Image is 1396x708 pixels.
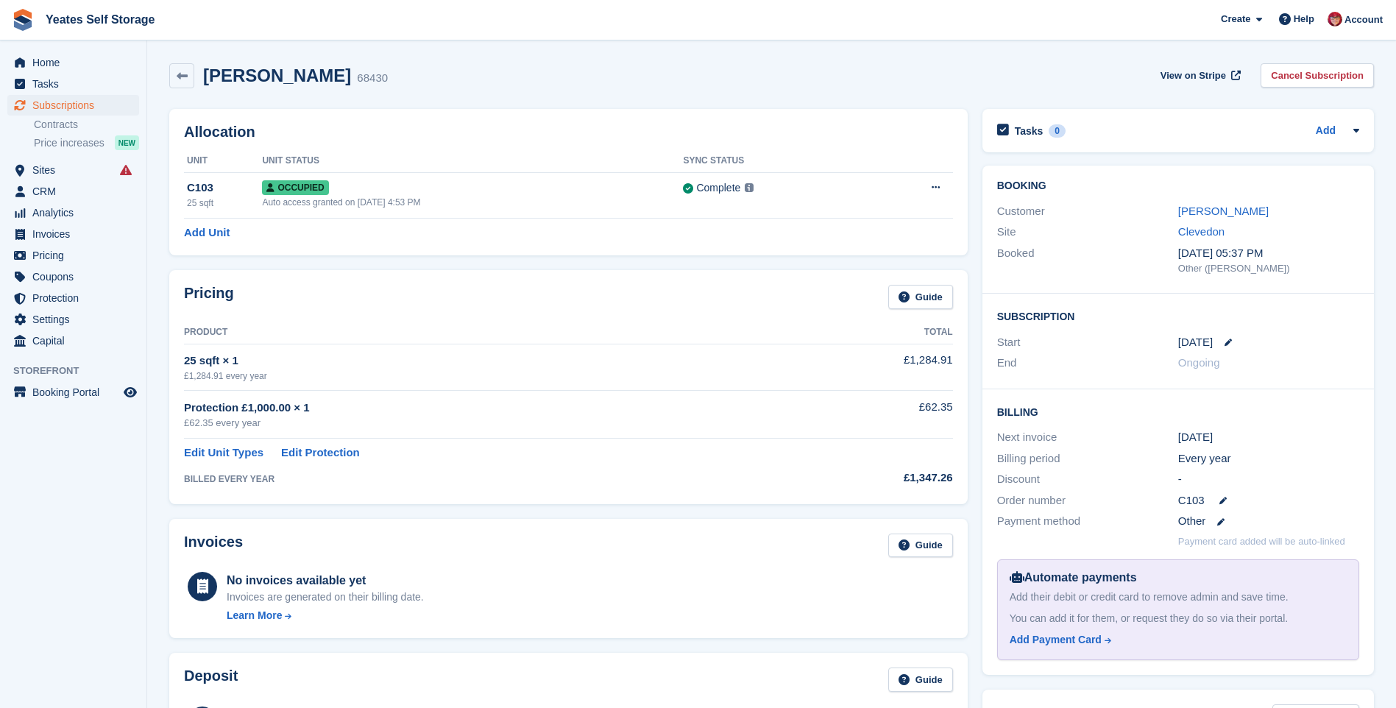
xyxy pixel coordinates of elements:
div: Invoices are generated on their billing date. [227,590,424,605]
a: menu [7,309,139,330]
a: [PERSON_NAME] [1178,205,1269,217]
span: Coupons [32,266,121,287]
div: Booked [997,245,1178,276]
a: menu [7,288,139,308]
span: Account [1344,13,1383,27]
span: Home [32,52,121,73]
img: icon-info-grey-7440780725fd019a000dd9b08b2336e03edf1995a4989e88bcd33f0948082b44.svg [745,183,754,192]
a: View on Stripe [1155,63,1244,88]
h2: Billing [997,404,1359,419]
h2: Tasks [1015,124,1044,138]
div: Discount [997,471,1178,488]
a: menu [7,382,139,403]
div: Next invoice [997,429,1178,446]
td: £1,284.91 [784,344,952,390]
a: Price increases NEW [34,135,139,151]
span: Help [1294,12,1314,26]
div: [DATE] 05:37 PM [1178,245,1359,262]
a: Guide [888,285,953,309]
span: Tasks [32,74,121,94]
a: Contracts [34,118,139,132]
div: Add their debit or credit card to remove admin and save time. [1010,590,1347,605]
a: menu [7,224,139,244]
div: Other ([PERSON_NAME]) [1178,261,1359,276]
div: No invoices available yet [227,572,424,590]
div: £1,347.26 [784,470,952,486]
a: menu [7,202,139,223]
th: Product [184,321,784,344]
h2: [PERSON_NAME] [203,66,351,85]
h2: Deposit [184,668,238,692]
a: menu [7,245,139,266]
a: Guide [888,534,953,558]
div: 25 sqft × 1 [184,353,784,369]
div: You can add it for them, or request they do so via their portal. [1010,611,1347,626]
span: Pricing [32,245,121,266]
a: Guide [888,668,953,692]
div: Learn More [227,608,282,623]
span: View on Stripe [1161,68,1226,83]
div: Other [1178,513,1359,530]
a: menu [7,330,139,351]
span: Booking Portal [32,382,121,403]
span: Price increases [34,136,104,150]
a: menu [7,266,139,287]
a: Add Unit [184,224,230,241]
span: Ongoing [1178,356,1220,369]
span: Create [1221,12,1250,26]
span: CRM [32,181,121,202]
div: 0 [1049,124,1066,138]
span: Settings [32,309,121,330]
h2: Allocation [184,124,953,141]
a: Add Payment Card [1010,632,1341,648]
img: Wendie Tanner [1328,12,1342,26]
div: 68430 [357,70,388,87]
span: Analytics [32,202,121,223]
a: Cancel Subscription [1261,63,1374,88]
span: Occupied [262,180,328,195]
h2: Booking [997,180,1359,192]
h2: Pricing [184,285,234,309]
div: Protection £1,000.00 × 1 [184,400,784,417]
a: Edit Unit Types [184,445,263,461]
div: 25 sqft [187,197,262,210]
span: Capital [32,330,121,351]
a: menu [7,52,139,73]
th: Sync Status [683,149,871,173]
i: Smart entry sync failures have occurred [120,164,132,176]
div: Start [997,334,1178,351]
div: End [997,355,1178,372]
th: Total [784,321,952,344]
a: Add [1316,123,1336,140]
div: Auto access granted on [DATE] 4:53 PM [262,196,683,209]
p: Payment card added will be auto-linked [1178,534,1345,549]
div: £1,284.91 every year [184,369,784,383]
a: menu [7,95,139,116]
div: Customer [997,203,1178,220]
a: Clevedon [1178,225,1225,238]
a: menu [7,74,139,94]
div: [DATE] [1178,429,1359,446]
div: - [1178,471,1359,488]
div: C103 [187,180,262,197]
h2: Subscription [997,308,1359,323]
th: Unit [184,149,262,173]
a: Yeates Self Storage [40,7,161,32]
span: Storefront [13,364,146,378]
a: Preview store [121,383,139,401]
div: Complete [696,180,740,196]
div: Payment method [997,513,1178,530]
h2: Invoices [184,534,243,558]
span: Protection [32,288,121,308]
div: Order number [997,492,1178,509]
div: Site [997,224,1178,241]
span: Subscriptions [32,95,121,116]
div: £62.35 every year [184,416,784,431]
a: Learn More [227,608,424,623]
img: stora-icon-8386f47178a22dfd0bd8f6a31ec36ba5ce8667c1dd55bd0f319d3a0aa187defe.svg [12,9,34,31]
a: menu [7,160,139,180]
div: NEW [115,135,139,150]
th: Unit Status [262,149,683,173]
span: Invoices [32,224,121,244]
div: Billing period [997,450,1178,467]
